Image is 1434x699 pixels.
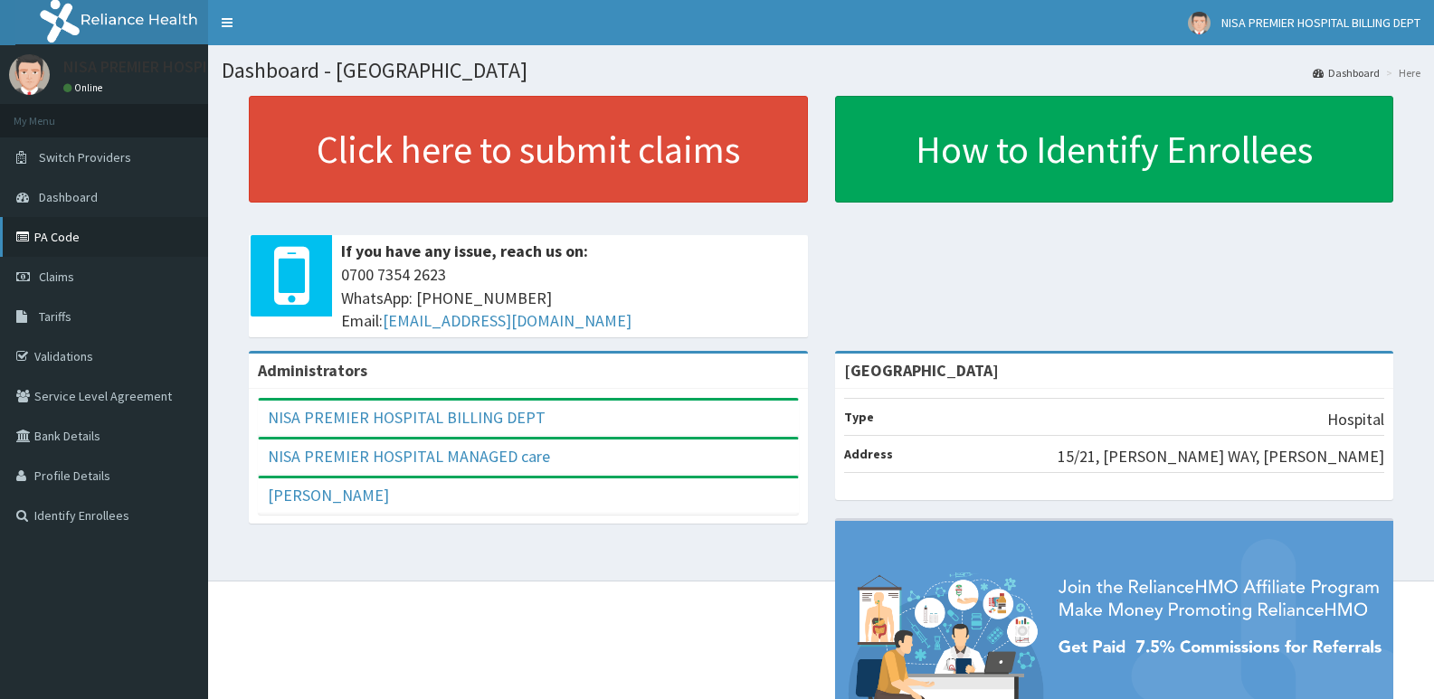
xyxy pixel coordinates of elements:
[249,96,808,203] a: Click here to submit claims
[268,446,550,467] a: NISA PREMIER HOSPITAL MANAGED care
[63,81,107,94] a: Online
[9,54,50,95] img: User Image
[39,269,74,285] span: Claims
[268,407,546,428] a: NISA PREMIER HOSPITAL BILLING DEPT
[1221,14,1420,31] span: NISA PREMIER HOSPITAL BILLING DEPT
[1313,65,1380,80] a: Dashboard
[844,409,874,425] b: Type
[1327,408,1384,431] p: Hospital
[63,59,334,75] p: NISA PREMIER HOSPITAL BILLING DEPT
[222,59,1420,82] h1: Dashboard - [GEOGRAPHIC_DATA]
[258,360,367,381] b: Administrators
[341,263,799,333] span: 0700 7354 2623 WhatsApp: [PHONE_NUMBER] Email:
[39,189,98,205] span: Dashboard
[1382,65,1420,80] li: Here
[39,308,71,325] span: Tariffs
[268,485,389,505] a: [PERSON_NAME]
[341,241,588,261] b: If you have any issue, reach us on:
[844,360,999,381] strong: [GEOGRAPHIC_DATA]
[39,149,131,165] span: Switch Providers
[1188,12,1211,34] img: User Image
[844,446,893,462] b: Address
[835,96,1394,203] a: How to Identify Enrollees
[1058,445,1384,468] p: 15/21, [PERSON_NAME] WAY, [PERSON_NAME]
[383,310,632,331] a: [EMAIL_ADDRESS][DOMAIN_NAME]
